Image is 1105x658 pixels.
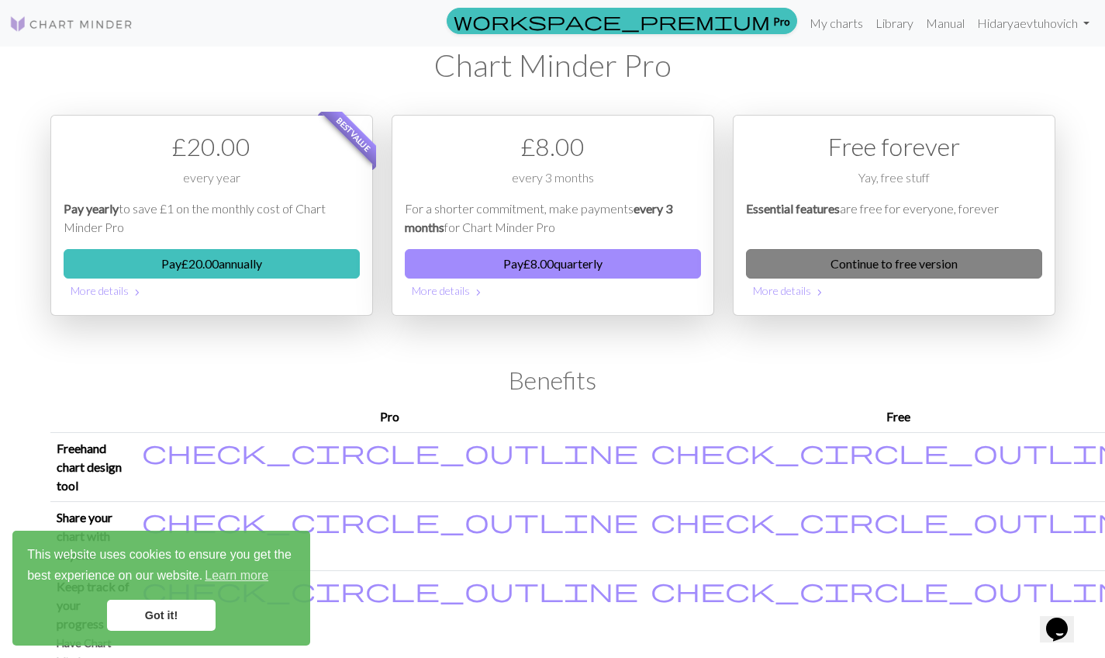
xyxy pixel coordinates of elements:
span: chevron_right [472,285,485,300]
p: to save £1 on the monthly cost of Chart Minder Pro [64,199,360,237]
a: dismiss cookie message [107,600,216,631]
span: check_circle_outline [142,506,638,535]
p: Share your chart with anyone [57,508,129,564]
a: Manual [920,8,971,39]
em: Pay yearly [64,201,119,216]
span: This website uses cookies to ensure you get the best experience on our website. [27,545,295,587]
button: Pay£8.00quarterly [405,249,701,279]
div: Payment option 1 [50,115,373,316]
div: cookieconsent [12,531,310,646]
a: Pro [447,8,797,34]
p: Freehand chart design tool [57,439,129,495]
a: learn more about cookies [202,564,271,587]
div: every year [64,168,360,199]
span: chevron_right [813,285,826,300]
h1: Chart Minder Pro [50,47,1055,84]
div: £ 20.00 [64,128,360,165]
button: Pay£20.00annually [64,249,360,279]
th: Pro [136,401,644,433]
a: My charts [803,8,869,39]
span: workspace_premium [454,10,770,32]
em: every 3 months [405,201,672,234]
button: More details [64,279,360,303]
p: are free for everyone, forever [746,199,1042,237]
i: Included [142,508,638,533]
button: More details [746,279,1042,303]
div: Free option [733,115,1055,316]
span: Best value [320,102,386,168]
iframe: chat widget [1040,596,1089,642]
div: every 3 months [405,168,701,199]
h2: Benefits [50,365,1055,395]
span: check_circle_outline [142,437,638,466]
img: Logo [9,15,133,33]
i: Included [142,439,638,464]
div: £ 8.00 [405,128,701,165]
i: Included [142,577,638,602]
em: Essential features [746,201,840,216]
a: Continue to free version [746,249,1042,279]
button: More details [405,279,701,303]
div: Payment option 2 [392,115,714,316]
a: Hidaryaevtuhovich [971,8,1096,39]
a: Library [869,8,920,39]
p: For a shorter commitment, make payments for Chart Minder Pro [405,199,701,237]
div: Yay, free stuff [746,168,1042,199]
span: chevron_right [131,285,143,300]
span: check_circle_outline [142,575,638,604]
div: Free forever [746,128,1042,165]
